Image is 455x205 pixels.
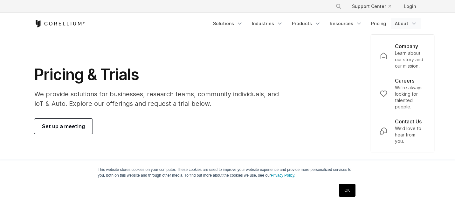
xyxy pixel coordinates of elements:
[395,84,425,110] p: We're always looking for talented people.
[209,18,421,29] div: Navigation Menu
[34,89,288,108] p: We provide solutions for businesses, research teams, community individuals, and IoT & Auto. Explo...
[395,77,414,84] p: Careers
[98,167,357,178] p: This website stores cookies on your computer. These cookies are used to improve your website expe...
[34,65,288,84] h1: Pricing & Trials
[288,18,325,29] a: Products
[34,119,93,134] a: Set up a meeting
[395,42,418,50] p: Company
[42,122,85,130] span: Set up a meeting
[395,125,425,144] p: We’d love to hear from you.
[375,114,431,148] a: Contact Us We’d love to hear from you.
[399,1,421,12] a: Login
[367,18,390,29] a: Pricing
[395,50,425,69] p: Learn about our story and our mission.
[328,1,421,12] div: Navigation Menu
[34,20,85,27] a: Corellium Home
[391,18,421,29] a: About
[375,39,431,73] a: Company Learn about our story and our mission.
[339,184,355,197] a: OK
[395,118,422,125] p: Contact Us
[375,73,431,114] a: Careers We're always looking for talented people.
[333,1,344,12] button: Search
[347,1,396,12] a: Support Center
[326,18,366,29] a: Resources
[248,18,287,29] a: Industries
[209,18,247,29] a: Solutions
[271,173,295,178] a: Privacy Policy.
